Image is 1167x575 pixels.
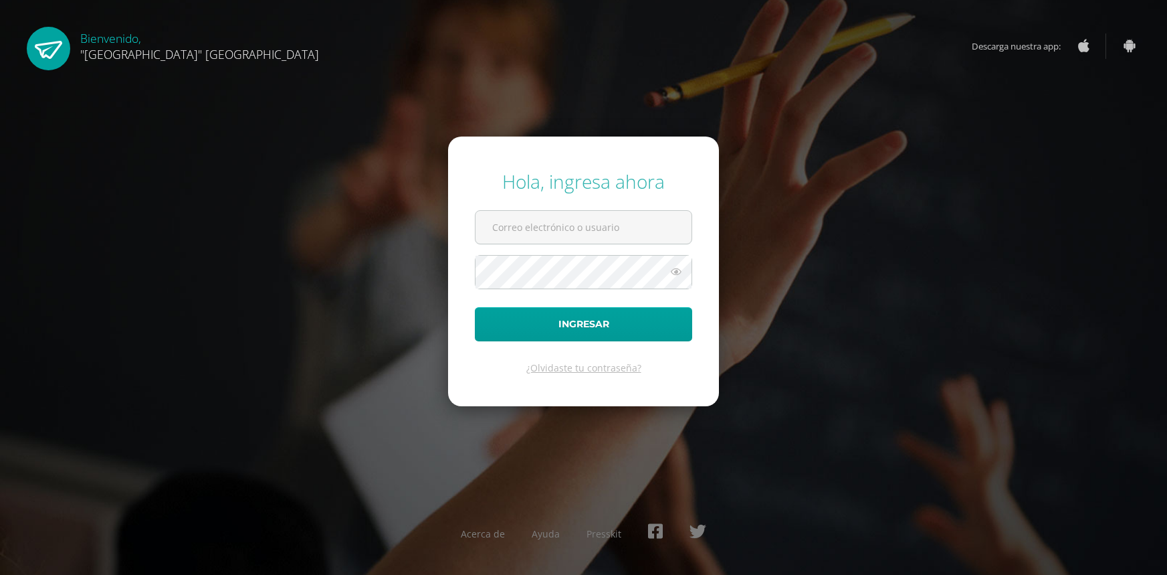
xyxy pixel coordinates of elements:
div: Bienvenido, [80,27,319,62]
div: Hola, ingresa ahora [475,169,692,194]
a: ¿Olvidaste tu contraseña? [526,361,641,374]
a: Presskit [587,527,621,540]
input: Correo electrónico o usuario [475,211,692,244]
button: Ingresar [475,307,692,341]
span: Descarga nuestra app: [972,33,1074,59]
span: "[GEOGRAPHIC_DATA]" [GEOGRAPHIC_DATA] [80,46,319,62]
a: Acerca de [461,527,505,540]
a: Ayuda [532,527,560,540]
